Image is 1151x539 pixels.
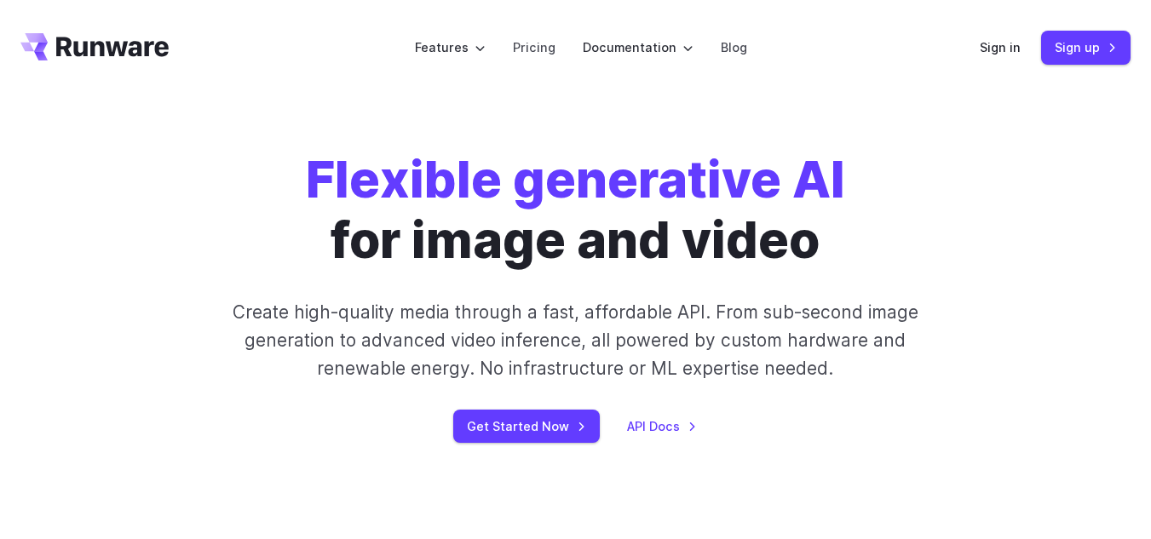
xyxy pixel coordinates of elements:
[415,37,486,57] label: Features
[513,37,555,57] a: Pricing
[583,37,693,57] label: Documentation
[306,150,845,271] h1: for image and video
[306,149,845,209] strong: Flexible generative AI
[1041,31,1131,64] a: Sign up
[980,37,1021,57] a: Sign in
[721,37,747,57] a: Blog
[627,416,697,436] a: API Docs
[453,410,600,443] a: Get Started Now
[221,298,931,383] p: Create high-quality media through a fast, affordable API. From sub-second image generation to adv...
[20,33,169,60] a: Go to /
